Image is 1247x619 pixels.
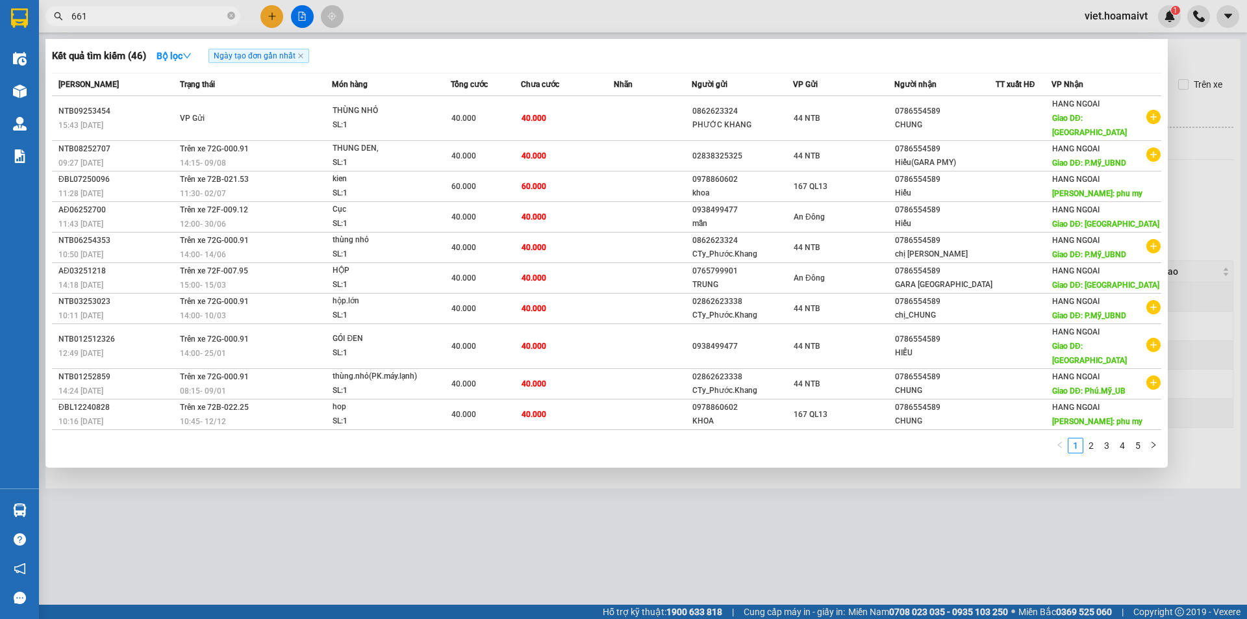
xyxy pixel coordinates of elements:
[227,10,235,23] span: close-circle
[14,562,26,575] span: notification
[793,80,818,89] span: VP Gửi
[1068,438,1083,453] li: 1
[333,384,430,398] div: SL: 1
[522,151,546,160] span: 40.000
[1052,144,1100,153] span: HANG NGOAI
[180,349,226,358] span: 14:00 - 25/01
[1146,239,1161,253] span: plus-circle
[58,401,176,414] div: ĐBL12240828
[13,149,27,163] img: solution-icon
[692,309,792,322] div: CTy_Phước.Khang
[180,220,226,229] span: 12:00 - 30/06
[58,264,176,278] div: AĐ03251218
[1150,441,1157,449] span: right
[58,311,103,320] span: 10:11 [DATE]
[58,250,103,259] span: 10:50 [DATE]
[333,414,430,429] div: SL: 1
[692,203,792,217] div: 0938499477
[13,117,27,131] img: warehouse-icon
[1052,281,1159,290] span: Giao DĐ: [GEOGRAPHIC_DATA]
[180,281,226,290] span: 15:00 - 15/03
[1052,189,1142,198] span: [PERSON_NAME]: phu my
[1052,236,1100,245] span: HANG NGOAI
[521,80,559,89] span: Chưa cước
[1052,342,1127,365] span: Giao DĐ: [GEOGRAPHIC_DATA]
[180,189,226,198] span: 11:30 - 02/07
[333,264,430,278] div: HỘP
[297,53,304,59] span: close
[58,417,103,426] span: 10:16 [DATE]
[180,114,205,123] span: VP Gửi
[692,370,792,384] div: 02862623338
[180,403,249,412] span: Trên xe 72B-022.25
[1052,220,1159,229] span: Giao DĐ: [GEOGRAPHIC_DATA]
[58,281,103,290] span: 14:18 [DATE]
[333,142,430,156] div: THUNG DEN,
[895,309,995,322] div: chị_CHUNG
[333,309,430,323] div: SL: 1
[1052,403,1100,412] span: HANG NGOAI
[90,55,173,69] li: VP Bình Giã
[692,264,792,278] div: 0765799901
[333,233,430,247] div: thùng nhỏ
[1052,250,1126,259] span: Giao DĐ: P.Mỹ_UBND
[894,80,937,89] span: Người nhận
[333,156,430,170] div: SL: 1
[895,264,995,278] div: 0786554589
[333,294,430,309] div: hộp.lớn
[58,203,176,217] div: AĐ06252700
[58,386,103,396] span: 14:24 [DATE]
[895,247,995,261] div: chị [PERSON_NAME]
[333,370,430,384] div: thùng.nhỏ(PK.máy.lạnh)
[13,52,27,66] img: warehouse-icon
[522,379,546,388] span: 40.000
[692,414,792,428] div: KHOA
[180,417,226,426] span: 10:45 - 12/12
[1115,438,1129,453] a: 4
[451,342,476,351] span: 40.000
[692,217,792,231] div: mẫn
[794,243,820,252] span: 44 NTB
[58,349,103,358] span: 12:49 [DATE]
[451,114,476,123] span: 40.000
[1052,438,1068,453] button: left
[692,401,792,414] div: 0978860602
[895,384,995,398] div: CHUNG
[895,173,995,186] div: 0786554589
[208,49,309,63] span: Ngày tạo đơn gần nhất
[522,114,546,123] span: 40.000
[522,342,546,351] span: 40.000
[6,6,52,52] img: logo.jpg
[58,105,176,118] div: NTB09253454
[58,142,176,156] div: NTB08252707
[1146,438,1161,453] li: Next Page
[1052,438,1068,453] li: Previous Page
[451,379,476,388] span: 40.000
[794,410,827,419] span: 167 QL13
[1052,311,1126,320] span: Giao DĐ: P.Mỹ_UBND
[1146,338,1161,352] span: plus-circle
[692,295,792,309] div: 02862623338
[895,414,995,428] div: CHUNG
[180,266,248,275] span: Trên xe 72F-007.95
[332,80,368,89] span: Món hàng
[1052,175,1100,184] span: HANG NGOAI
[451,182,476,191] span: 60.000
[794,342,820,351] span: 44 NTB
[13,84,27,98] img: warehouse-icon
[180,205,248,214] span: Trên xe 72F-009.12
[895,370,995,384] div: 0786554589
[451,80,488,89] span: Tổng cước
[692,80,727,89] span: Người gửi
[58,158,103,168] span: 09:27 [DATE]
[692,234,792,247] div: 0862623324
[794,273,825,283] span: An Đông
[14,533,26,546] span: question-circle
[895,278,995,292] div: GARA [GEOGRAPHIC_DATA]
[895,156,995,170] div: Hiếu(GARA PMY)
[522,182,546,191] span: 60.000
[895,203,995,217] div: 0786554589
[1052,372,1100,381] span: HANG NGOAI
[1131,438,1145,453] a: 5
[692,118,792,132] div: PHƯỚC KHANG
